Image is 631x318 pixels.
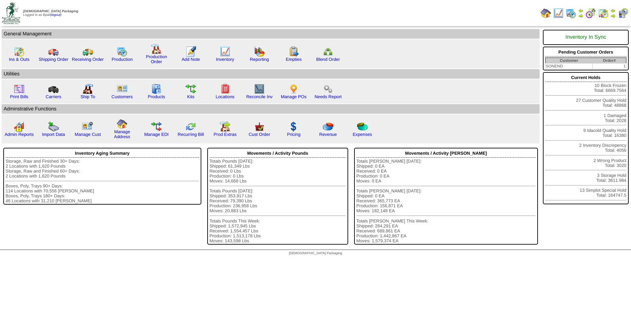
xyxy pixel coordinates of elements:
a: Reconcile Inv [246,94,273,99]
td: SONEND [546,63,593,69]
img: graph2.png [14,121,24,132]
img: locations.gif [220,84,230,94]
a: Production [112,57,133,62]
th: Order# [592,58,626,63]
img: arrowleft.gif [578,8,583,13]
th: Customer [546,58,593,63]
img: customers.gif [117,84,127,94]
a: Customers [112,94,133,99]
img: arrowright.gif [611,13,616,19]
img: arrowleft.gif [611,8,616,13]
a: Manage EDI [144,132,169,137]
td: 1 [592,63,626,69]
img: workorder.gif [288,46,299,57]
a: Blend Order [316,57,340,62]
a: Admin Reports [5,132,34,137]
img: dollar.gif [288,121,299,132]
img: reconcile.gif [185,121,196,132]
div: Totals Pounds [DATE]: Shipped: 61,349 Lbs Received: 0 Lbs Production: 0 Lbs Moves: 14,668 Lbs Tot... [210,159,346,243]
img: truck3.gif [48,84,59,94]
a: Locations [216,94,234,99]
span: Logged in as Bpali [23,10,78,17]
a: Manage POs [281,94,307,99]
a: Manage Address [114,129,130,139]
img: graph.gif [254,46,265,57]
img: workflow.gif [185,84,196,94]
img: invoice2.gif [14,84,24,94]
img: truck.gif [48,46,59,57]
a: Products [148,94,165,99]
img: workflow.png [323,84,333,94]
span: [DEMOGRAPHIC_DATA] Packaging [289,252,342,255]
a: Revenue [319,132,337,137]
img: home.gif [541,8,551,19]
div: 10 Block Frozen Total: 6669.7564 27 Customer Quality Hold Total: 48868 1 Damaged Total: 2028 9 Id... [543,72,629,204]
a: Production Order [146,54,167,64]
img: factory2.gif [83,84,93,94]
img: line_graph2.gif [254,84,265,94]
img: arrowright.gif [578,13,583,19]
a: Add Note [182,57,200,62]
span: [DEMOGRAPHIC_DATA] Packaging [23,10,78,13]
img: prodextras.gif [220,121,230,132]
a: Pricing [287,132,301,137]
div: Current Holds [545,73,626,82]
img: po.png [288,84,299,94]
a: Import Data [42,132,65,137]
img: edi.gif [151,121,162,132]
img: line_graph.gif [553,8,564,19]
img: line_graph.gif [220,46,230,57]
div: Pending Customer Orders [545,48,626,57]
a: Expenses [353,132,372,137]
img: calendarcustomer.gif [618,8,628,19]
div: Storage, Raw and Finished 30+ Days: 2 Locations with 1,620 Pounds Storage, Raw and Finished 60+ D... [6,159,199,203]
a: Recurring Bill [178,132,204,137]
a: Receiving Order [72,57,104,62]
img: home.gif [117,119,127,129]
td: Utilities [2,69,540,79]
img: factory.gif [151,44,162,54]
img: import.gif [48,121,59,132]
img: calendarinout.gif [14,46,24,57]
a: Inventory [216,57,234,62]
a: Kits [187,94,194,99]
a: Manage Cust [75,132,101,137]
img: calendarinout.gif [598,8,609,19]
img: zoroco-logo-small.webp [2,2,20,24]
td: General Management [2,29,540,39]
img: orders.gif [185,46,196,57]
a: (logout) [50,13,61,17]
a: Reporting [250,57,269,62]
img: network.png [323,46,333,57]
a: Shipping Order [39,57,68,62]
img: pie_chart.png [323,121,333,132]
img: truck2.gif [83,46,93,57]
a: Ins & Outs [9,57,29,62]
img: pie_chart2.png [357,121,368,132]
a: Needs Report [315,94,342,99]
div: Inventory In Sync [545,31,626,44]
div: Movements / Activity Pounds [210,149,346,158]
a: Print Bills [10,94,28,99]
a: Prod Extras [214,132,237,137]
a: Ship To [81,94,95,99]
div: Inventory Aging Summary [6,149,199,158]
img: calendarprod.gif [566,8,576,19]
img: cabinet.gif [151,84,162,94]
a: Cust Order [249,132,270,137]
img: calendarprod.gif [117,46,127,57]
div: Totals [PERSON_NAME] [DATE]: Shipped: 0 EA Received: 0 EA Production: 0 EA Moves: 0 EA Totals [PE... [356,159,536,243]
a: Carriers [46,94,61,99]
div: Movements / Activity [PERSON_NAME] [356,149,536,158]
a: Empties [286,57,302,62]
img: managecust.png [82,121,94,132]
td: Adminstrative Functions [2,104,540,114]
img: cust_order.png [254,121,265,132]
img: calendarblend.gif [585,8,596,19]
